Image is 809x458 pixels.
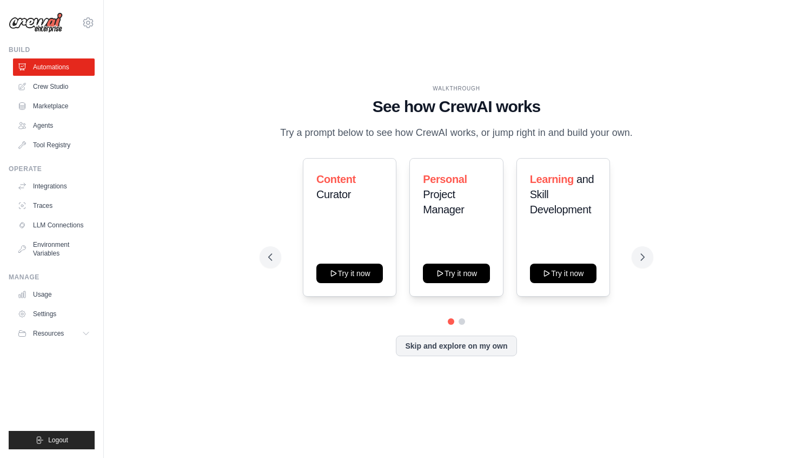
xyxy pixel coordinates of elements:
button: Try it now [423,264,489,283]
span: Resources [33,329,64,338]
span: Personal [423,173,467,185]
a: Agents [13,117,95,134]
button: Try it now [530,264,596,283]
a: Automations [13,58,95,76]
span: Curator [316,188,351,200]
button: Logout [9,431,95,449]
span: Project Manager [423,188,464,215]
a: Environment Variables [13,236,95,262]
button: Try it now [316,264,383,283]
a: LLM Connections [13,217,95,234]
a: Usage [13,286,95,303]
div: Operate [9,165,95,173]
a: Crew Studio [13,78,95,95]
a: Settings [13,305,95,323]
span: and Skill Development [530,173,594,215]
a: Marketplace [13,97,95,115]
span: Learning [530,173,574,185]
h1: See how CrewAI works [268,97,645,116]
div: WALKTHROUGH [268,84,645,93]
span: Logout [48,436,68,444]
a: Traces [13,197,95,214]
p: Try a prompt below to see how CrewAI works, or jump right in and build your own. [275,125,638,141]
img: Logo [9,12,63,33]
span: Content [316,173,356,185]
div: Build [9,45,95,54]
a: Integrations [13,178,95,195]
a: Tool Registry [13,136,95,154]
button: Skip and explore on my own [396,336,516,356]
div: Manage [9,273,95,282]
button: Resources [13,325,95,342]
